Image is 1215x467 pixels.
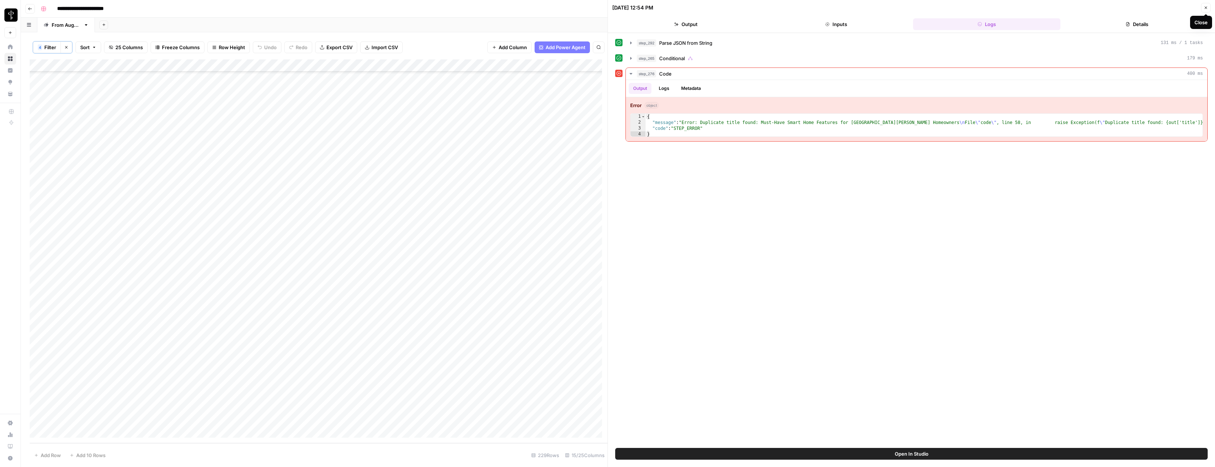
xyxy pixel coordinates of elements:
span: Export CSV [326,44,352,51]
span: 179 ms [1187,55,1203,62]
span: 400 ms [1187,70,1203,77]
a: Your Data [4,88,16,100]
a: Settings [4,417,16,429]
div: 15/25 Columns [562,449,607,461]
button: 400 ms [626,68,1207,80]
span: step_292 [637,39,656,47]
a: Home [4,41,16,53]
button: Add Power Agent [535,41,590,53]
div: 229 Rows [528,449,562,461]
span: object [645,102,659,109]
button: Undo [253,41,281,53]
button: Output [612,18,760,30]
img: LP Production Workloads Logo [4,8,18,22]
button: Row Height [207,41,250,53]
button: Redo [284,41,312,53]
span: Row Height [219,44,245,51]
button: 25 Columns [104,41,148,53]
button: Workspace: LP Production Workloads [4,6,16,24]
button: Add 10 Rows [65,449,110,461]
div: 400 ms [626,80,1207,141]
span: 131 ms / 1 tasks [1161,40,1203,46]
a: Learning Hub [4,441,16,452]
span: Add 10 Rows [76,452,106,459]
button: Help + Support [4,452,16,464]
span: Code [659,70,672,77]
button: Details [1063,18,1211,30]
span: step_276 [637,70,656,77]
span: Undo [264,44,277,51]
div: From [DATE] [52,21,81,29]
div: 3 [631,125,646,131]
span: Import CSV [372,44,398,51]
button: Logs [913,18,1060,30]
strong: Error [630,102,642,109]
div: Close [1194,19,1208,26]
button: Import CSV [360,41,403,53]
button: Metadata [677,83,705,94]
a: Browse [4,53,16,65]
div: 4 [38,44,42,50]
span: Filter [44,44,56,51]
span: 25 Columns [115,44,143,51]
span: Sort [80,44,90,51]
span: Conditional [659,55,685,62]
button: Add Column [487,41,532,53]
button: Inputs [762,18,910,30]
button: Freeze Columns [151,41,204,53]
span: step_265 [637,55,656,62]
button: Logs [654,83,674,94]
a: From [DATE] [37,18,95,32]
span: Add Column [499,44,527,51]
div: 4 [631,131,646,137]
a: Usage [4,429,16,441]
span: 4 [39,44,41,50]
button: 179 ms [626,52,1207,64]
button: 4Filter [33,41,60,53]
span: Freeze Columns [162,44,200,51]
span: Add Row [41,452,61,459]
button: Add Row [30,449,65,461]
span: Open In Studio [895,450,928,457]
button: Export CSV [315,41,357,53]
div: [DATE] 12:54 PM [612,4,653,11]
a: Insights [4,65,16,76]
span: Add Power Agent [546,44,586,51]
span: Toggle code folding, rows 1 through 4 [641,114,645,120]
div: 1 [631,114,646,120]
button: Open In Studio [615,448,1208,460]
span: Redo [296,44,307,51]
button: Sort [75,41,101,53]
div: 2 [631,120,646,125]
span: Parse JSON from String [659,39,712,47]
button: Output [629,83,651,94]
button: 131 ms / 1 tasks [626,37,1207,49]
a: Opportunities [4,76,16,88]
